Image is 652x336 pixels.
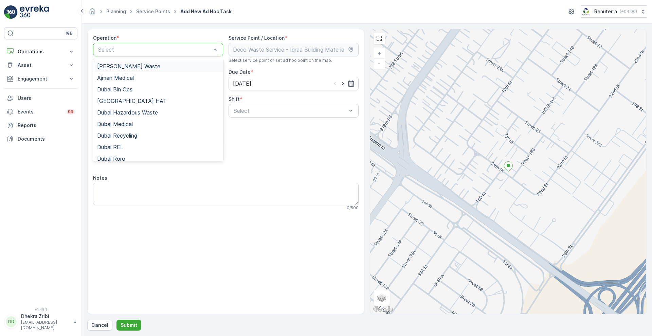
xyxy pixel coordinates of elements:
label: Due Date [229,69,251,75]
p: Engagement [18,75,64,82]
label: Operation [93,35,116,41]
p: Dhekra.Zribi [21,313,70,320]
p: Operations [18,48,64,55]
span: − [378,60,381,66]
a: Zoom Out [374,58,384,69]
button: Submit [116,320,141,331]
p: Users [18,95,75,102]
p: Cancel [91,322,108,329]
img: Google [372,305,394,314]
p: ( +04:00 ) [620,9,637,14]
span: Dubai Roro [97,156,125,162]
button: Operations [4,45,77,58]
button: DDDhekra.Zribi[EMAIL_ADDRESS][DOMAIN_NAME] [4,313,77,331]
a: Planning [106,8,126,14]
img: Screenshot_2024-07-26_at_13.33.01.png [581,8,592,15]
label: Service Point / Location [229,35,285,41]
span: Add New Ad Hoc Task [179,8,233,15]
p: Submit [121,322,137,329]
button: Renuterra(+04:00) [581,5,647,18]
input: Deco Waste Service - Iqraa Building Materials | Al Quoz [229,43,359,56]
a: Zoom In [374,48,384,58]
p: Select [234,107,347,115]
input: dd/mm/yyyy [229,77,359,90]
a: Open this area in Google Maps (opens a new window) [372,305,394,314]
span: Dubai Hazardous Waste [97,109,158,116]
span: v 1.48.1 [4,307,77,312]
p: Events [18,108,62,115]
span: [GEOGRAPHIC_DATA] HAT [97,98,167,104]
button: Asset [4,58,77,72]
div: DD [6,316,17,327]
a: Documents [4,132,77,146]
a: Homepage [89,10,96,16]
a: Layers [374,290,389,305]
span: [PERSON_NAME] Waste [97,63,160,69]
span: + [378,50,381,56]
p: Asset [18,62,64,69]
p: 99 [68,109,73,114]
p: [EMAIL_ADDRESS][DOMAIN_NAME] [21,320,70,331]
label: Notes [93,175,107,181]
span: Dubai Bin Ops [97,86,132,92]
button: Engagement [4,72,77,86]
img: logo [4,5,18,19]
p: Select [98,46,211,54]
p: 0 / 500 [347,205,359,211]
span: Dubai REL [97,144,123,150]
a: Service Points [136,8,170,14]
p: ⌘B [66,31,73,36]
a: Users [4,91,77,105]
span: Ajman Medical [97,75,134,81]
a: Reports [4,119,77,132]
p: Reports [18,122,75,129]
a: View Fullscreen [374,33,384,43]
span: Dubai Medical [97,121,133,127]
img: logo_light-DOdMpM7g.png [20,5,49,19]
span: Dubai Recycling [97,132,137,139]
p: Documents [18,136,75,142]
button: Cancel [87,320,112,331]
a: Events99 [4,105,77,119]
label: Shift [229,96,240,102]
p: Renuterra [594,8,617,15]
span: Select service point or set ad hoc point on the map. [229,58,332,63]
